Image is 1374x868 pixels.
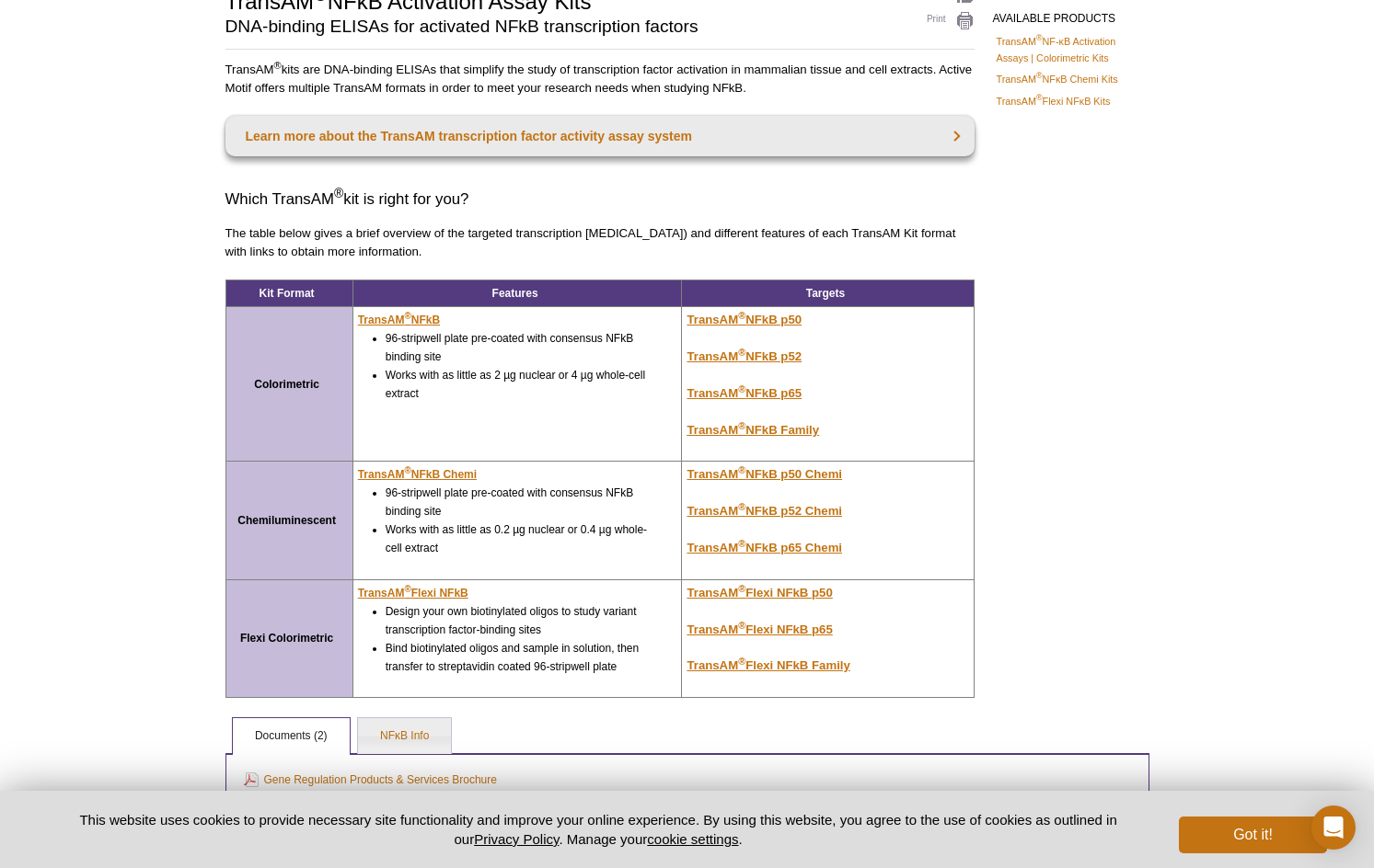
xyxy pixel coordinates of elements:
a: NFκB Info [358,718,451,755]
h2: DNA-binding ELISAs for activated NFkB transcription factors [225,18,887,35]
a: Gene Regulation Products & Services Brochure [244,770,497,790]
a: TransAM®NFkB p50 Chemi [687,467,842,481]
u: TransAM NFkB Chemi [358,468,477,481]
u: TransAM NFkB [358,314,440,326]
u: TransAM NFkB p65 [687,386,802,400]
sup: ® [738,582,745,593]
p: TransAM kits are DNA-binding ELISAs that simplify the study of transcription factor activation in... [225,61,975,97]
li: Design your own biotinylated oligos to study variant transcription factor-binding sites [386,602,656,639]
a: Privacy Policy [474,831,559,847]
a: TransAM®NFκB Chemi Kits [997,71,1118,87]
li: Works with as little as 0.2 µg nuclear or 0.4 µg whole-cell extract [386,520,656,557]
sup: ® [738,383,745,394]
a: Learn more about the TransAM transcription factor activity assay system [225,116,975,156]
a: TransAM®Flexi NFkB [358,584,468,602]
sup: ® [404,311,410,321]
strong: Kit Format [260,287,315,300]
strong: Features [492,287,538,300]
u: TransAM NFkB p52 Chemi [687,504,842,518]
a: Documents (2) [233,718,350,755]
u: TransAM NFkB p50 Chemi [687,467,842,481]
a: TransAM®NFkB p50 [687,313,802,326]
sup: ® [404,584,410,594]
div: Open Intercom Messenger [1311,805,1356,850]
u: TransAM NFkB p50 [687,313,802,326]
strong: Targets [806,287,845,300]
h3: Which TransAM kit is right for you? [225,188,975,211]
sup: ® [1036,33,1043,42]
a: Print [906,11,975,31]
li: Works with as little as 2 µg nuclear or 4 µg whole-cell extract [386,366,656,403]
sup: ® [738,501,745,512]
a: TransAM®Flexi NFkB p50 [687,586,832,600]
u: TransAM NFkB p52 [687,349,802,363]
u: TransAM Flexi NFkB [358,587,468,600]
u: TransAM NFkB p65 Chemi [687,541,842,554]
a: TransAM®Flexi NFkB p65 [687,622,832,636]
u: TransAM Flexi NFkB Family [687,658,849,672]
li: 96-stripwell plate pre-coated with consensus NFkB binding site [386,329,656,366]
p: The table below gives a brief overview of the targeted transcription [MEDICAL_DATA]) and differen... [225,224,975,261]
sup: ® [274,60,282,71]
a: TransAM®NF-κB Activation Assays | Colorimetric Kits [997,33,1146,66]
sup: ® [738,310,745,321]
strong: Flexi Colorimetric [240,632,333,645]
sup: ® [738,538,745,549]
a: TransAM®NFkB p65 [687,386,802,400]
sup: ® [738,464,745,475]
strong: Colorimetric [254,378,319,391]
li: Bind biotinylated oligos and sample in solution, then transfer to streptavidin coated 96-stripwel... [386,639,656,676]
li: 96-stripwell plate pre-coated with consensus NFkB binding site [386,484,656,520]
a: TransAM®NFkB p65 Chemi [687,541,842,554]
button: Got it! [1179,817,1326,853]
u: TransAM Flexi NFkB p65 [687,622,832,636]
sup: ® [738,347,745,358]
p: This website uses cookies to provide necessary site functionality and improve your online experie... [48,810,1149,849]
u: TransAM Flexi NFkB p50 [687,586,832,600]
sup: ® [738,619,745,630]
sup: ® [1036,93,1043,102]
a: TransAM®NFkB Chemi [358,465,477,484]
a: TransAM®Flexi NFkB Family [687,658,849,672]
sup: ® [1036,72,1043,81]
sup: ® [404,465,410,475]
sup: ® [738,419,745,430]
a: TransAM®Flexi NFκB Kits [997,93,1111,109]
button: cookie settings [647,831,738,847]
a: TransAM®NFkB p52 [687,349,802,363]
a: TransAM®NFkB Family [687,423,819,437]
sup: ® [334,187,343,201]
strong: Chemiluminescent [237,514,336,527]
sup: ® [738,656,745,667]
a: TransAM®NFkB [358,311,440,329]
u: TransAM NFkB Family [687,423,819,437]
a: TransAM®NFkB p52 Chemi [687,504,842,518]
